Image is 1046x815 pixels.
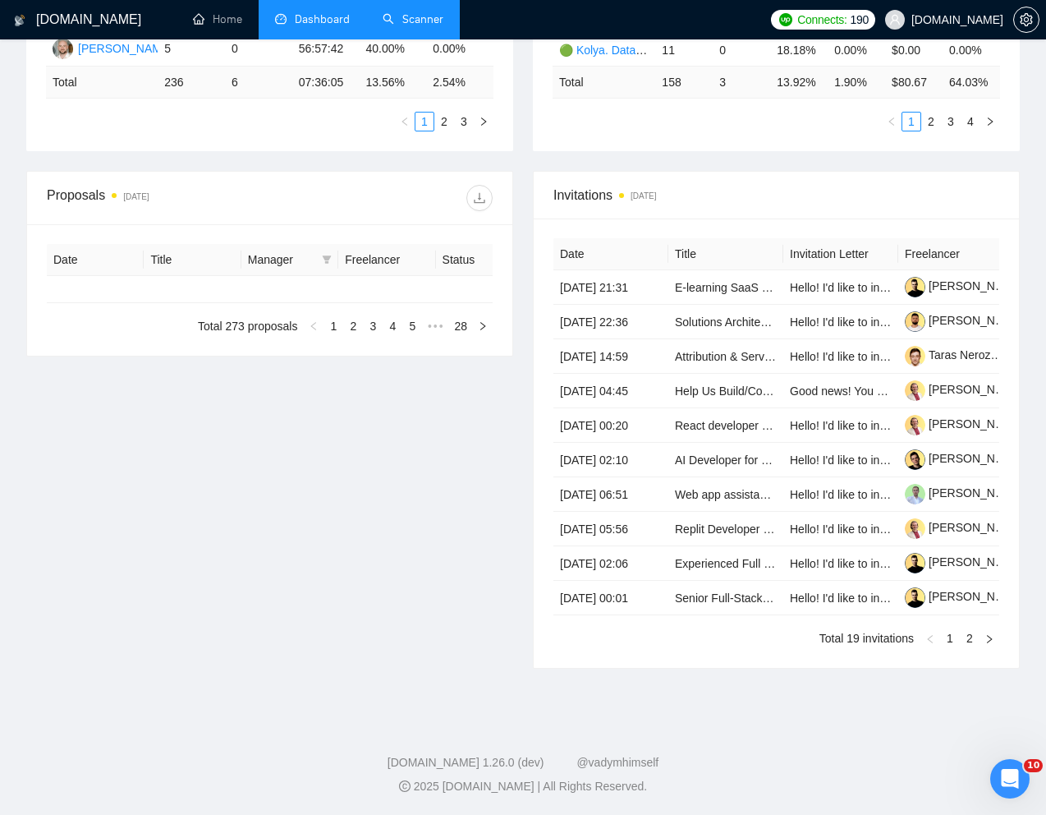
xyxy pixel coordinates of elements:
[961,629,979,647] a: 2
[454,112,474,131] li: 3
[631,191,656,200] time: [DATE]
[898,238,1013,270] th: Freelancer
[449,317,472,335] a: 28
[783,238,898,270] th: Invitation Letter
[553,185,999,205] span: Invitations
[943,34,1000,66] td: 0.00%
[905,587,925,608] img: c1SzIbEPm00t23SiHkyARVMOmVneCY9unz2SixVBO24ER7hE6G1mrrfMXK5DrmUIab
[14,7,25,34] img: logo
[668,339,783,374] td: Attribution & Server-Side Tracking Infrastructure Expert
[553,546,668,581] td: [DATE] 02:06
[479,117,489,127] span: right
[961,113,979,131] a: 4
[941,112,961,131] li: 3
[13,778,1033,795] div: 2025 [DOMAIN_NAME] | All Rights Reserved.
[905,590,1023,603] a: [PERSON_NAME]
[819,629,914,648] li: Total 19 invitations
[324,317,342,335] a: 1
[770,66,828,98] td: 13.92 %
[941,629,959,647] a: 1
[905,314,1023,327] a: [PERSON_NAME]
[309,321,319,331] span: left
[668,546,783,581] td: Experienced Full Stack Developer for AI Platform Development
[960,629,979,648] li: 2
[53,41,172,54] a: MK[PERSON_NAME]
[473,316,493,336] button: right
[395,112,415,131] button: left
[905,553,925,573] img: c1SzIbEPm00t23SiHkyARVMOmVneCY9unz2SixVBO24ER7hE6G1mrrfMXK5DrmUIab
[553,374,668,408] td: [DATE] 04:45
[905,311,925,332] img: c1KlPsBsMF3GODfU_H7KM9omajHWWS6ezOBo-K3Px-HuEEPsuq1SjqXh9C5koNVxvv
[675,315,832,329] a: Solutions Architect / Tech Lead
[675,488,778,501] a: Web app assistance
[770,34,828,66] td: 18.18%
[940,629,960,648] li: 1
[47,244,144,276] th: Date
[225,32,292,67] td: 0
[828,34,885,66] td: 0.00%
[448,316,473,336] li: 28
[979,629,999,648] button: right
[559,44,736,57] a: 🟢 Kolya. Data Engineer - General
[1024,759,1043,772] span: 10
[553,339,668,374] td: [DATE] 14:59
[943,66,1000,98] td: 64.03 %
[905,555,1023,569] a: [PERSON_NAME]
[443,251,510,269] span: Status
[426,67,493,99] td: 2.54 %
[144,244,241,276] th: Title
[158,67,225,99] td: 236
[295,12,350,26] span: Dashboard
[478,321,488,331] span: right
[980,112,1000,131] button: right
[779,13,792,26] img: upwork-logo.png
[248,251,315,269] span: Manager
[901,112,921,131] li: 1
[338,244,435,276] th: Freelancer
[360,67,427,99] td: 13.56 %
[473,316,493,336] li: Next Page
[553,238,668,270] th: Date
[980,112,1000,131] li: Next Page
[925,634,935,644] span: left
[553,305,668,339] td: [DATE] 22:36
[400,117,410,127] span: left
[905,486,1023,500] a: [PERSON_NAME]
[363,316,383,336] li: 3
[576,756,658,769] a: @vadymhimself
[905,279,1023,292] a: [PERSON_NAME]
[275,13,287,25] span: dashboard
[902,113,920,131] a: 1
[467,191,492,205] span: download
[889,14,901,25] span: user
[553,66,655,98] td: Total
[668,443,783,477] td: AI Developer for Roadmap Completion & Avatar Persona Customization
[920,629,940,648] button: left
[426,32,493,67] td: 0.00%
[655,66,713,98] td: 158
[922,113,940,131] a: 2
[851,11,869,29] span: 190
[668,477,783,512] td: Web app assistance
[668,512,783,546] td: Replit Developer Needed to Build MVP V2 of AI-Powered Resume Builder
[403,317,421,335] a: 5
[553,270,668,305] td: [DATE] 21:31
[920,629,940,648] li: Previous Page
[984,634,994,644] span: right
[395,112,415,131] li: Previous Page
[905,415,925,435] img: c1uRlfXwpBAMZQzrou_T43XaFKhEAC-ie_GEmGJqcWWEjHc6WXNX_uYxuISRY5XTlb
[655,34,713,66] td: 11
[225,67,292,99] td: 6
[675,454,1041,467] a: AI Developer for Roadmap Completion & Avatar Persona Customization
[344,317,362,335] a: 2
[905,417,1023,431] a: [PERSON_NAME]
[990,759,1030,799] iframe: Intercom live chat
[383,317,401,335] a: 4
[402,316,422,336] li: 5
[46,67,158,99] td: Total
[668,581,783,615] td: Senior Full-Stack Developers Needed - NodeJS, TypeScript, AWS, CloudFlare, PostgreSQL, Redis
[198,316,297,336] li: Total 273 proposals
[435,113,453,131] a: 2
[668,238,783,270] th: Title
[668,374,783,408] td: Help Us Build/Complete Our Construction Ops Software (Experienced Full-Stack Developer Needed)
